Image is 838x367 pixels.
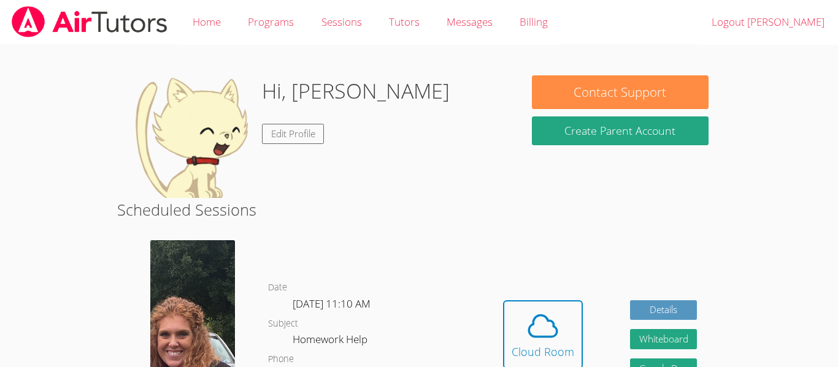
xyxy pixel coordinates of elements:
dt: Date [268,280,287,295]
dt: Phone [268,352,294,367]
a: Edit Profile [262,124,325,144]
span: [DATE] 11:10 AM [293,297,371,311]
dd: Homework Help [293,331,370,352]
a: Details [630,300,698,320]
dt: Subject [268,316,298,331]
img: default.png [129,75,252,198]
div: Cloud Room [512,343,574,360]
span: Messages [447,15,493,29]
img: airtutors_banner-c4298cdbf04f3fff15de1276eac7730deb9818008684d7c2e4769d2f7ddbe033.png [10,6,169,37]
h2: Scheduled Sessions [117,198,721,221]
h1: Hi, [PERSON_NAME] [262,75,450,107]
button: Contact Support [532,75,709,109]
button: Whiteboard [630,329,698,349]
button: Create Parent Account [532,116,709,145]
